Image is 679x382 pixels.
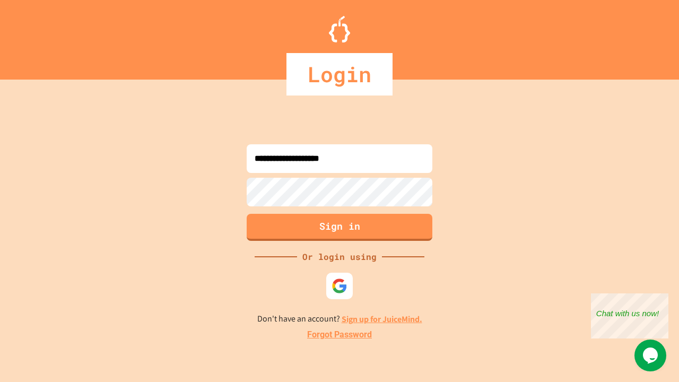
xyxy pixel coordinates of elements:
p: Don't have an account? [257,312,422,326]
a: Forgot Password [307,328,372,341]
img: Logo.svg [329,16,350,42]
img: google-icon.svg [332,278,347,294]
div: Or login using [297,250,382,263]
button: Sign in [247,214,432,241]
div: Login [286,53,393,95]
a: Sign up for JuiceMind. [342,314,422,325]
iframe: chat widget [591,293,668,338]
iframe: chat widget [634,340,668,371]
